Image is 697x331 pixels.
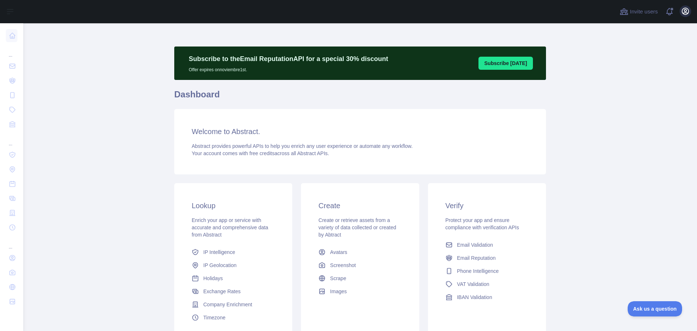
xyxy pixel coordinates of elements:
[618,6,659,17] button: Invite users
[443,265,531,278] a: Phone Intelligence
[189,311,278,324] a: Timezone
[189,246,278,259] a: IP Intelligence
[189,285,278,298] a: Exchange Rates
[330,288,347,295] span: Images
[457,280,489,288] span: VAT Validation
[249,150,274,156] span: free credits
[457,254,496,262] span: Email Reputation
[192,201,275,211] h3: Lookup
[203,301,252,308] span: Company Enrichment
[628,301,682,316] iframe: Toggle Customer Support
[478,57,533,70] button: Subscribe [DATE]
[443,251,531,265] a: Email Reputation
[445,217,519,230] span: Protect your app and ensure compliance with verification APIs
[445,201,529,211] h3: Verify
[330,275,346,282] span: Scrape
[330,249,347,256] span: Avatars
[315,285,404,298] a: Images
[192,126,529,137] h3: Welcome to Abstract.
[318,217,396,238] span: Create or retrieve assets from a variety of data collected or created by Abtract
[203,314,225,321] span: Timezone
[330,262,356,269] span: Screenshot
[315,259,404,272] a: Screenshot
[6,132,17,147] div: ...
[174,89,546,106] h1: Dashboard
[315,246,404,259] a: Avatars
[443,238,531,251] a: Email Validation
[457,294,492,301] span: IBAN Validation
[203,288,241,295] span: Exchange Rates
[630,8,658,16] span: Invite users
[203,262,237,269] span: IP Geolocation
[189,64,388,73] p: Offer expires on noviembre 1st.
[189,259,278,272] a: IP Geolocation
[189,298,278,311] a: Company Enrichment
[203,249,235,256] span: IP Intelligence
[443,278,531,291] a: VAT Validation
[6,235,17,250] div: ...
[192,150,329,156] span: Your account comes with across all Abstract APIs.
[6,44,17,58] div: ...
[457,267,499,275] span: Phone Intelligence
[192,143,413,149] span: Abstract provides powerful APIs to help you enrich any user experience or automate any workflow.
[203,275,223,282] span: Holidays
[443,291,531,304] a: IBAN Validation
[189,272,278,285] a: Holidays
[315,272,404,285] a: Scrape
[189,54,388,64] p: Subscribe to the Email Reputation API for a special 30 % discount
[192,217,268,238] span: Enrich your app or service with accurate and comprehensive data from Abstract
[457,241,493,249] span: Email Validation
[318,201,402,211] h3: Create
